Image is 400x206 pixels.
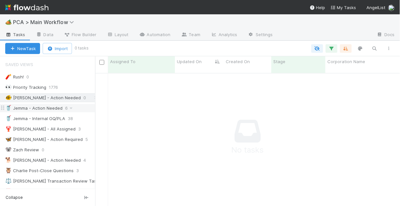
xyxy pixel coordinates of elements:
div: [PERSON_NAME] Transaction Review Tasks [5,177,101,185]
span: 0 [83,94,93,102]
a: Settings [243,30,278,40]
a: Team [176,30,206,40]
span: 0 [26,73,36,81]
span: 🐠 [5,95,12,100]
div: Jemma - Action Needed [5,104,63,112]
span: 🦋 [5,136,12,142]
span: Stage [273,58,285,65]
span: 0 [42,146,51,154]
div: Jemma - Internal OQ/PLA [5,115,65,123]
span: AngelList [367,5,386,10]
button: NewTask [5,43,40,54]
span: 🏕️ [5,19,12,25]
span: 🧨 [5,74,12,79]
a: My Tasks [331,4,356,11]
span: 10 [94,187,106,196]
div: Priority Tracking [5,83,46,91]
span: Assigned To [110,58,136,65]
img: logo-inverted-e16ddd16eac7371096b0.svg [5,2,49,13]
span: Corporation Name [327,58,365,65]
div: Help [310,4,325,11]
span: 🦞 [5,126,12,131]
span: 📕 [5,188,12,194]
a: Flow Builder [59,30,102,40]
input: Toggle All Rows Selected [99,60,104,65]
span: 3 [78,125,87,133]
div: Rush! [5,73,24,81]
div: [PERSON_NAME] - All Assigned [5,125,76,133]
span: 🐕 [5,157,12,163]
span: 👀 [5,84,12,90]
span: 🐨 [5,147,12,152]
span: Updated On [177,58,202,65]
span: 🥤 [5,105,12,111]
div: [PERSON_NAME] - Action Needed [5,156,81,164]
span: Saved Views [5,58,33,71]
div: Zach Review [5,146,39,154]
a: Data [31,30,59,40]
span: PCA > Main Workflow [13,19,77,25]
span: 38 [68,115,79,123]
span: 6 [65,104,74,112]
div: [PERSON_NAME] - Action Needed [5,94,81,102]
span: 5 [85,135,94,144]
img: avatar_1c530150-f9f0-4fb8-9f5d-006d570d4582.png [388,5,395,11]
button: Import [43,43,72,54]
a: Docs [372,30,400,40]
span: Created On [226,58,250,65]
span: Flow Builder [64,31,96,38]
span: ⚖️ [5,178,12,184]
a: Layout [102,30,134,40]
span: My Tasks [331,5,356,10]
div: [PERSON_NAME] - Action Required [5,135,83,144]
span: Tasks [5,31,25,38]
span: 3 [76,167,85,175]
div: [PERSON_NAME] Post-Close Questions [5,187,92,196]
span: 🥤 [5,116,12,121]
div: Charlie Post-Close Questions [5,167,74,175]
span: Collapse [6,195,23,200]
a: Automation [134,30,176,40]
span: 🦉 [5,168,12,173]
span: 4 [83,156,93,164]
small: 0 tasks [75,45,89,51]
a: Analytics [206,30,243,40]
span: 1776 [49,83,64,91]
